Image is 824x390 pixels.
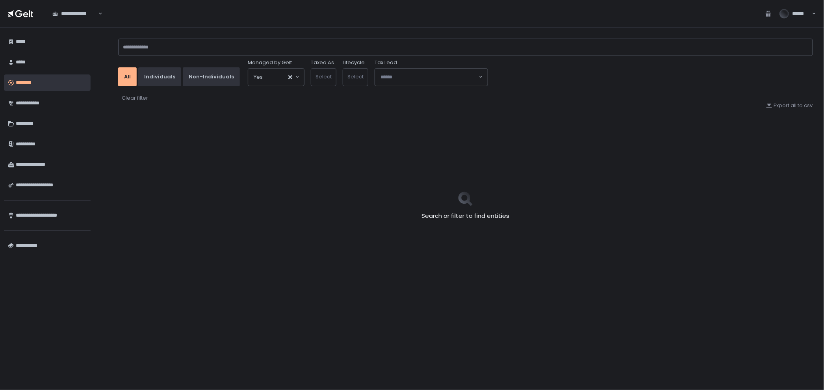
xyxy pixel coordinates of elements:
div: Clear filter [122,95,148,102]
div: Search for option [248,69,304,86]
label: Lifecycle [343,59,365,66]
button: Export all to csv [766,102,813,109]
span: Yes [254,73,263,81]
h2: Search or filter to find entities [422,212,510,221]
label: Taxed As [311,59,334,66]
div: Individuals [144,73,175,80]
div: All [124,73,131,80]
input: Search for option [380,73,478,81]
button: Individuals [138,67,181,86]
div: Non-Individuals [189,73,234,80]
span: Select [347,73,364,80]
button: Clear Selected [288,75,292,79]
div: Search for option [47,5,102,22]
span: Select [315,73,332,80]
button: All [118,67,137,86]
button: Non-Individuals [183,67,240,86]
span: Managed by Gelt [248,59,292,66]
div: Search for option [375,69,488,86]
input: Search for option [97,10,98,18]
span: Tax Lead [375,59,397,66]
input: Search for option [263,73,288,81]
button: Clear filter [121,94,148,102]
